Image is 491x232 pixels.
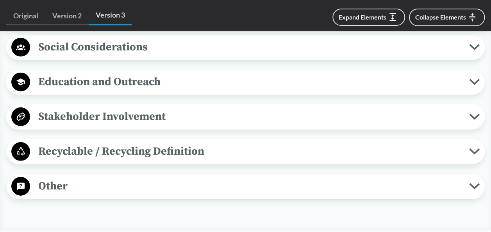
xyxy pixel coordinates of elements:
button: Collapse Elements [409,9,485,26]
button: Expand Elements [332,9,405,26]
span: Other [30,177,469,195]
button: Recyclable / Recycling Definition [9,142,482,162]
span: Education and Outreach [30,73,469,91]
a: Version 3 [89,6,132,25]
a: Original [6,7,45,25]
button: Education and Outreach [9,72,482,92]
span: Social Considerations [30,38,469,56]
span: Recyclable / Recycling Definition [30,143,469,160]
button: Social Considerations [9,37,482,57]
button: Stakeholder Involvement [9,107,482,127]
button: Other [9,177,482,196]
a: Version 2 [45,7,89,25]
span: Stakeholder Involvement [30,108,469,125]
